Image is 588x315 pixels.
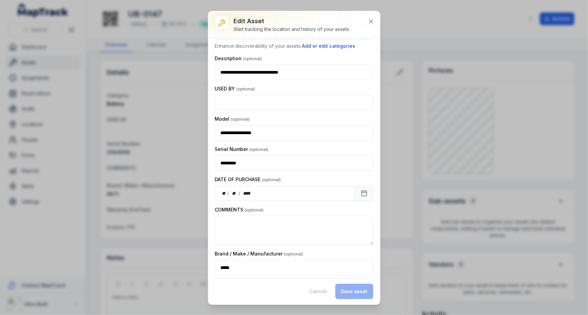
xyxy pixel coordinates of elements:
[234,26,350,33] div: Start tracking the location and history of your assets.
[215,85,255,92] label: USED BY
[229,190,239,197] div: month,
[215,55,262,62] label: Description
[239,190,241,197] div: /
[215,42,373,50] p: Enhance discoverability of your assets.
[221,190,227,197] div: day,
[215,176,281,183] label: DATE OF PURCHASE
[215,250,303,257] label: Brand / Make / Manufacturer
[355,186,373,201] button: Calendar
[227,190,229,197] div: /
[234,16,350,26] h3: Edit asset
[241,190,253,197] div: year,
[215,116,250,122] label: Model
[215,146,269,153] label: Serial Number
[215,206,264,213] label: COMMENTS
[302,42,356,50] button: Add or edit categories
